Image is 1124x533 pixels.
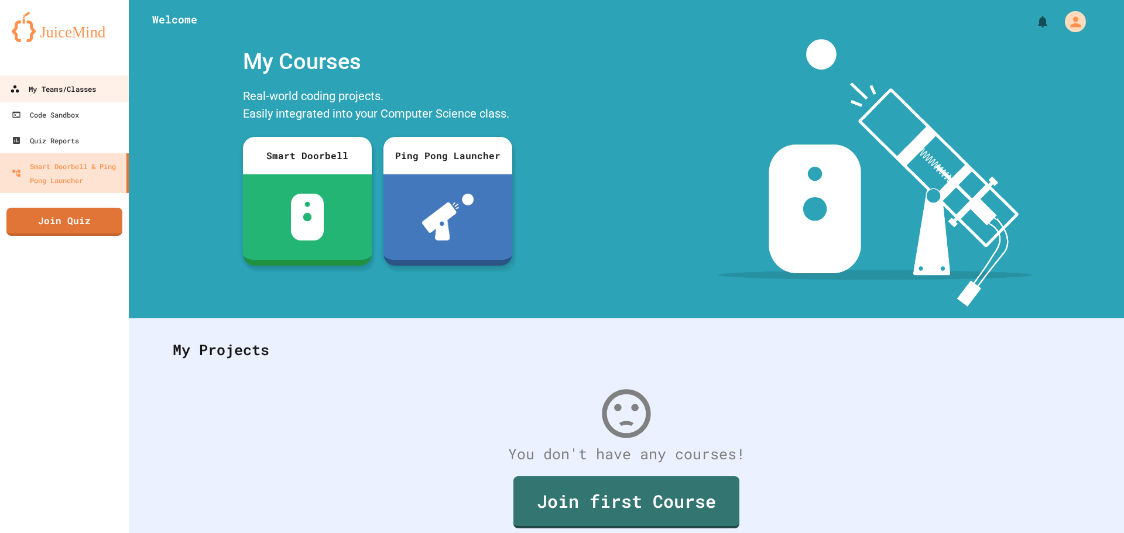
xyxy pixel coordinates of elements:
img: sdb-white.svg [291,194,324,240]
a: Join first Course [513,476,739,528]
div: My Account [1053,8,1089,35]
img: logo-orange.svg [12,12,117,42]
img: ppl-with-ball.png [422,194,474,240]
div: Ping Pong Launcher [383,137,512,174]
img: banner-image-my-projects.png [718,39,1032,307]
a: Join Quiz [6,208,122,236]
div: Code Sandbox [12,108,79,122]
div: Smart Doorbell & Ping Pong Launcher [12,159,122,187]
div: Quiz Reports [12,133,79,147]
div: Real-world coding projects. Easily integrated into your Computer Science class. [237,84,518,128]
div: You don't have any courses! [161,443,1092,465]
div: My Teams/Classes [10,82,96,97]
div: My Notifications [1014,12,1053,32]
div: My Projects [161,327,1092,373]
div: My Courses [237,39,518,84]
div: Smart Doorbell [243,137,372,174]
